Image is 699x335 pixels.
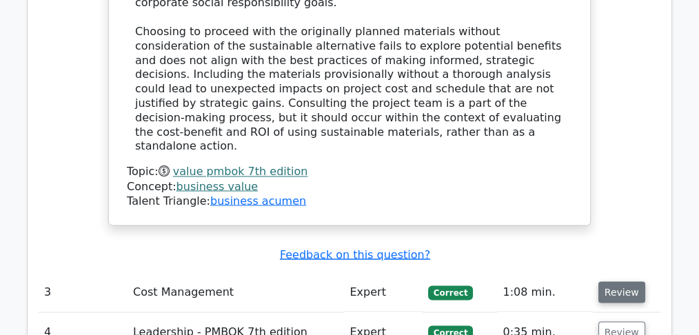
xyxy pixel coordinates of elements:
[128,272,344,312] td: Cost Management
[598,281,645,303] button: Review
[497,272,592,312] td: 1:08 min.
[280,247,430,261] a: Feedback on this question?
[176,179,259,192] a: business value
[127,165,572,179] div: Topic:
[428,285,473,299] span: Correct
[39,272,128,312] td: 3
[127,179,572,194] div: Concept:
[210,194,306,207] a: business acumen
[173,165,308,178] a: value pmbok 7th edition
[127,165,572,207] div: Talent Triangle:
[344,272,422,312] td: Expert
